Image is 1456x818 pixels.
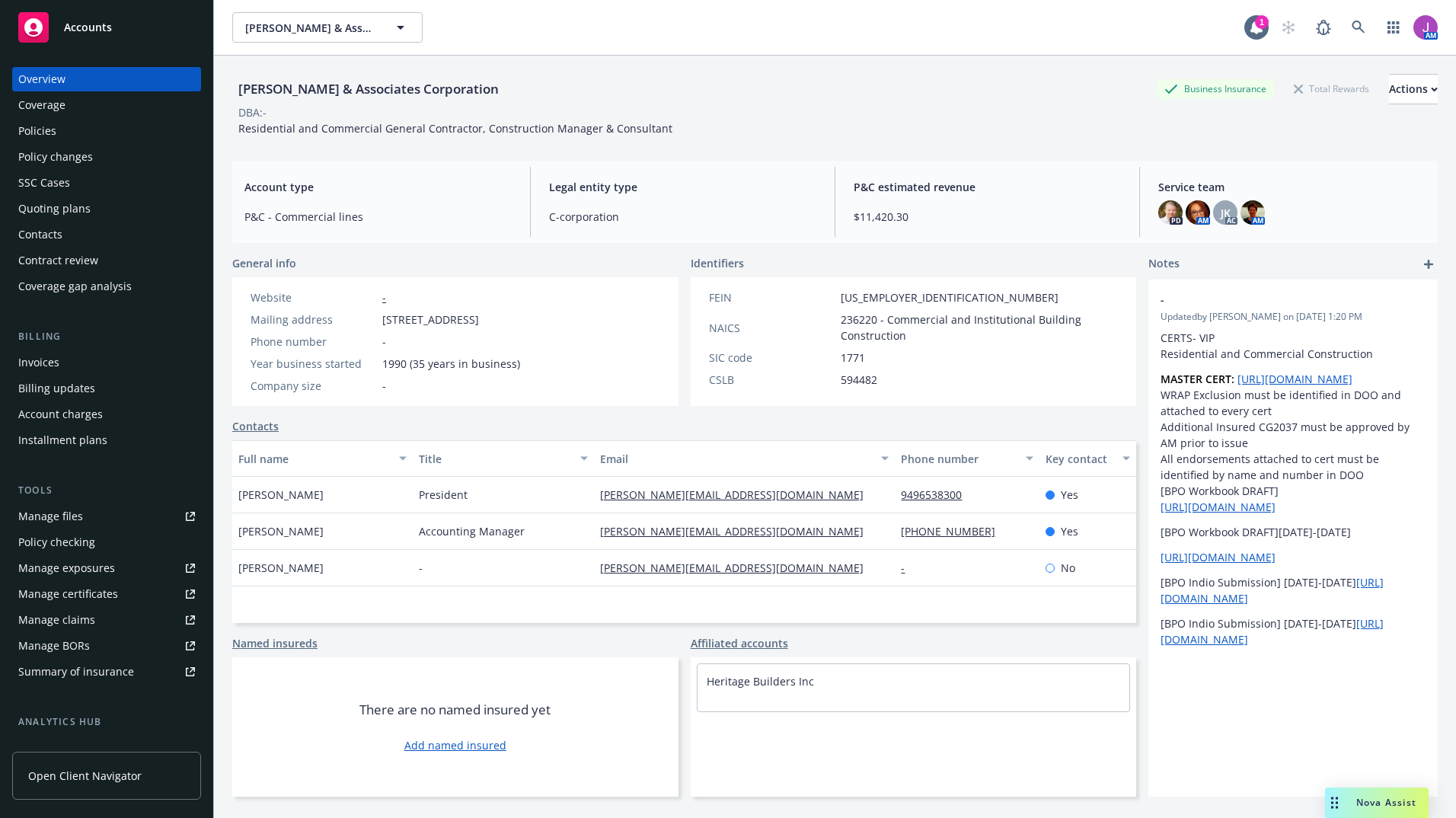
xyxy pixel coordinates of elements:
[1308,12,1339,43] a: Report a Bug
[419,523,525,539] span: Accounting Manager
[709,372,835,388] div: CSLB
[382,356,520,372] span: 1990 (35 years in business)
[251,356,376,372] div: Year business started
[232,12,423,43] button: [PERSON_NAME] & Associates Corporation
[12,248,201,273] a: Contract review
[244,179,512,195] span: Account type
[18,350,59,375] div: Invoices
[709,350,835,366] div: SIC code
[549,179,816,195] span: Legal entity type
[238,487,324,503] span: [PERSON_NAME]
[1161,615,1426,647] p: [BPO Indio Submission] [DATE]-[DATE]
[18,504,83,529] div: Manage files
[238,523,324,539] span: [PERSON_NAME]
[419,451,570,467] div: Title
[12,171,201,195] a: SSC Cases
[18,736,145,760] div: Loss summary generator
[12,530,201,554] a: Policy checking
[232,635,318,651] a: Named insureds
[18,248,98,273] div: Contract review
[1286,79,1377,98] div: Total Rewards
[1389,74,1438,104] button: Actions
[12,556,201,580] a: Manage exposures
[1061,560,1075,576] span: No
[18,145,93,169] div: Policy changes
[1325,788,1429,818] button: Nova Assist
[12,736,201,760] a: Loss summary generator
[1148,255,1180,273] span: Notes
[18,634,90,658] div: Manage BORs
[18,274,132,299] div: Coverage gap analysis
[232,255,296,271] span: General info
[854,179,1121,195] span: P&C estimated revenue
[18,608,95,632] div: Manage claims
[841,350,865,366] span: 1771
[12,197,201,221] a: Quoting plans
[1255,15,1269,29] div: 1
[1161,387,1426,419] li: WRAP Exclusion must be identified in DOO and attached to every cert
[12,608,201,632] a: Manage claims
[600,561,876,575] a: [PERSON_NAME][EMAIL_ADDRESS][DOMAIN_NAME]
[1158,179,1426,195] span: Service team
[1161,310,1426,324] span: Updated by [PERSON_NAME] on [DATE] 1:20 PM
[709,320,835,336] div: NAICS
[1378,12,1409,43] a: Switch app
[12,483,201,498] div: Tools
[12,119,201,143] a: Policies
[18,67,65,91] div: Overview
[594,440,896,477] button: Email
[1061,523,1078,539] span: Yes
[841,312,1119,343] span: 236220 - Commercial and Institutional Building Construction
[12,274,201,299] a: Coverage gap analysis
[1161,550,1276,564] a: [URL][DOMAIN_NAME]
[28,768,142,784] span: Open Client Navigator
[12,93,201,117] a: Coverage
[244,209,512,225] span: P&C - Commercial lines
[1161,500,1276,514] a: [URL][DOMAIN_NAME]
[1356,796,1416,809] span: Nova Assist
[1161,524,1426,540] p: [BPO Workbook DRAFT][DATE]-[DATE]
[1046,451,1113,467] div: Key contact
[12,350,201,375] a: Invoices
[691,255,744,271] span: Identifiers
[382,312,479,328] span: [STREET_ADDRESS]
[232,440,413,477] button: Full name
[709,289,835,305] div: FEIN
[600,487,876,502] a: [PERSON_NAME][EMAIL_ADDRESS][DOMAIN_NAME]
[1161,330,1426,362] p: CERTS- VIP Residential and Commercial Construction
[841,289,1058,305] span: [US_EMPLOYER_IDENTIFICATION_NUMBER]
[901,524,1007,538] a: [PHONE_NUMBER]
[359,701,551,719] span: There are no named insured yet
[1325,788,1344,818] div: Drag to move
[1419,255,1438,273] a: add
[1157,79,1274,98] div: Business Insurance
[895,440,1039,477] button: Phone number
[549,209,816,225] span: C-corporation
[419,560,423,576] span: -
[251,289,376,305] div: Website
[1161,419,1426,451] li: Additional Insured CG2037 must be approved by AM prior to issue
[251,378,376,394] div: Company size
[238,560,324,576] span: [PERSON_NAME]
[841,372,877,388] span: 594482
[1039,440,1136,477] button: Key contact
[18,582,118,606] div: Manage certificates
[1273,12,1304,43] a: Start snowing
[18,556,115,580] div: Manage exposures
[238,104,267,120] div: DBA: -
[901,561,917,575] a: -
[245,20,377,36] span: [PERSON_NAME] & Associates Corporation
[18,171,70,195] div: SSC Cases
[1061,487,1078,503] span: Yes
[382,334,386,350] span: -
[238,451,390,467] div: Full name
[1413,15,1438,40] img: photo
[12,582,201,606] a: Manage certificates
[1161,574,1426,606] p: [BPO Indio Submission] [DATE]-[DATE]
[600,451,873,467] div: Email
[12,660,201,684] a: Summary of insurance
[12,428,201,452] a: Installment plans
[18,376,95,401] div: Billing updates
[1158,200,1183,225] img: photo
